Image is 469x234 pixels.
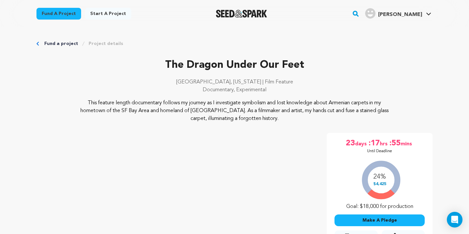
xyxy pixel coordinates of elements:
span: :17 [368,138,380,149]
div: Breadcrumb [36,40,433,47]
p: Documentary, Experimental [36,86,433,94]
p: This feature length documentary follows my journey as I investigate symbolism and lost knowledge ... [76,99,393,123]
span: Constantine S.'s Profile [364,7,433,21]
a: Start a project [85,8,131,20]
a: Seed&Spark Homepage [216,10,267,18]
a: Project details [89,40,123,47]
p: The Dragon Under Our Feet [36,57,433,73]
img: Seed&Spark Logo Dark Mode [216,10,267,18]
a: Constantine S.'s Profile [364,7,433,19]
a: Fund a project [44,40,78,47]
span: :55 [389,138,401,149]
button: Make A Pledge [334,214,425,226]
p: [GEOGRAPHIC_DATA], [US_STATE] | Film Feature [36,78,433,86]
span: mins [401,138,413,149]
p: Until Deadline [367,149,392,154]
span: [PERSON_NAME] [378,12,422,17]
span: 23 [346,138,355,149]
div: Open Intercom Messenger [447,212,462,227]
span: days [355,138,368,149]
a: Fund a project [36,8,81,20]
span: hrs [380,138,389,149]
div: Constantine S.'s Profile [365,8,422,19]
img: user.png [365,8,376,19]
